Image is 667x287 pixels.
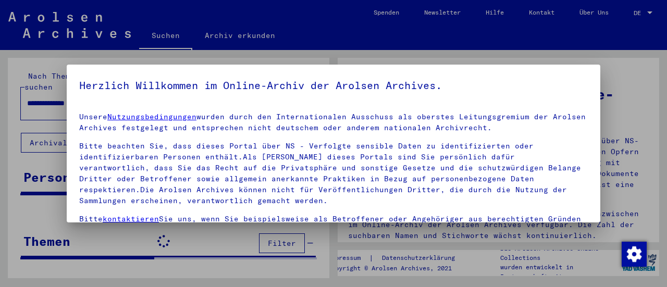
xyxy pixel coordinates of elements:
h5: Herzlich Willkommen im Online-Archiv der Arolsen Archives. [79,77,588,94]
p: Bitte Sie uns, wenn Sie beispielsweise als Betroffener oder Angehöriger aus berechtigten Gründen ... [79,214,588,235]
img: Zustimmung ändern [622,242,647,267]
a: Nutzungsbedingungen [107,112,196,121]
p: Bitte beachten Sie, dass dieses Portal über NS - Verfolgte sensible Daten zu identifizierten oder... [79,141,588,206]
p: Unsere wurden durch den Internationalen Ausschuss als oberstes Leitungsgremium der Arolsen Archiv... [79,111,588,133]
a: kontaktieren [103,214,159,223]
